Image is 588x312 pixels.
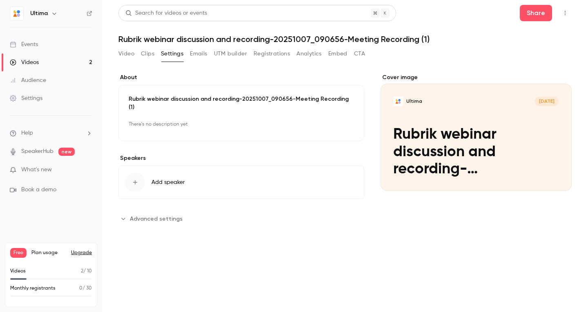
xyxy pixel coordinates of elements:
span: Book a demo [21,186,56,194]
span: Free [10,248,27,258]
div: Search for videos or events [125,9,207,18]
span: Plan usage [31,250,66,256]
button: UTM builder [214,47,247,60]
button: Clips [141,47,154,60]
section: Cover image [381,73,572,191]
button: Emails [190,47,207,60]
button: Advanced settings [118,212,187,225]
button: Embed [328,47,347,60]
p: There's no description yet [129,118,354,131]
div: Events [10,40,38,49]
h6: Ultima [30,9,48,18]
label: Speakers [118,154,364,162]
button: Add speaker [118,166,364,199]
span: Help [21,129,33,137]
button: Registrations [254,47,290,60]
button: Settings [161,47,183,60]
button: Video [118,47,134,60]
img: Ultima [10,7,23,20]
button: Upgrade [71,250,92,256]
label: Cover image [381,73,572,82]
button: CTA [354,47,365,60]
div: Videos [10,58,39,66]
section: Advanced settings [118,212,364,225]
label: About [118,73,364,82]
span: 2 [81,269,83,274]
button: Analytics [296,47,322,60]
p: Monthly registrants [10,285,56,292]
p: / 30 [79,285,92,292]
a: SpeakerHub [21,147,53,156]
span: Advanced settings [130,215,183,223]
span: new [58,148,75,156]
div: Audience [10,76,46,84]
span: Add speaker [151,178,185,186]
p: Rubrik webinar discussion and recording-20251007_090656-Meeting Recording (1) [129,95,354,111]
li: help-dropdown-opener [10,129,92,137]
button: Share [520,5,552,21]
p: Videos [10,268,26,275]
h1: Rubrik webinar discussion and recording-20251007_090656-Meeting Recording (1) [118,34,572,44]
button: Top Bar Actions [559,7,572,20]
div: Settings [10,94,42,102]
p: / 10 [81,268,92,275]
iframe: Noticeable Trigger [82,166,92,174]
span: What's new [21,166,52,174]
span: 0 [79,286,82,291]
